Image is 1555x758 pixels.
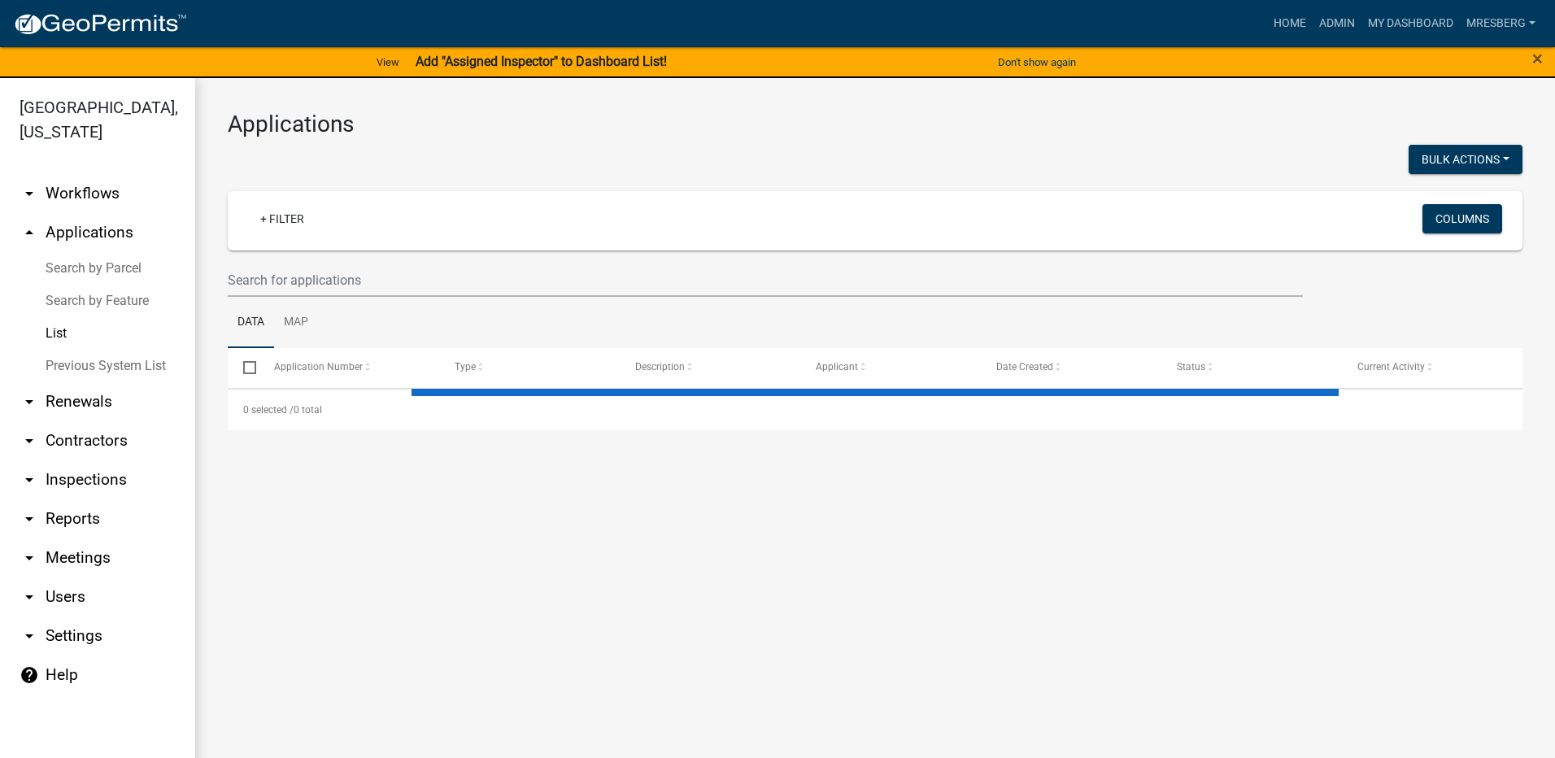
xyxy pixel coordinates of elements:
[1460,8,1542,39] a: mresberg
[455,361,477,372] span: Type
[1313,8,1361,39] a: Admin
[981,348,1161,387] datatable-header-cell: Date Created
[620,348,800,387] datatable-header-cell: Description
[800,348,981,387] datatable-header-cell: Applicant
[20,665,39,685] i: help
[1532,47,1543,70] span: ×
[228,111,1522,138] h3: Applications
[1357,361,1425,372] span: Current Activity
[1361,8,1460,39] a: My Dashboard
[1532,49,1543,68] button: Close
[20,509,39,529] i: arrow_drop_down
[228,390,1522,430] div: 0 total
[228,297,274,349] a: Data
[991,49,1082,76] button: Don't show again
[20,223,39,242] i: arrow_drop_up
[20,470,39,490] i: arrow_drop_down
[228,264,1303,297] input: Search for applications
[274,297,318,349] a: Map
[259,348,439,387] datatable-header-cell: Application Number
[228,348,259,387] datatable-header-cell: Select
[439,348,620,387] datatable-header-cell: Type
[1177,361,1205,372] span: Status
[243,404,294,416] span: 0 selected /
[635,361,685,372] span: Description
[20,431,39,451] i: arrow_drop_down
[1161,348,1342,387] datatable-header-cell: Status
[816,361,858,372] span: Applicant
[1422,204,1502,233] button: Columns
[20,548,39,568] i: arrow_drop_down
[20,587,39,607] i: arrow_drop_down
[20,626,39,646] i: arrow_drop_down
[247,204,317,233] a: + Filter
[416,54,667,69] strong: Add "Assigned Inspector" to Dashboard List!
[1267,8,1313,39] a: Home
[1409,145,1522,174] button: Bulk Actions
[20,184,39,203] i: arrow_drop_down
[275,361,364,372] span: Application Number
[370,49,406,76] a: View
[20,392,39,412] i: arrow_drop_down
[996,361,1053,372] span: Date Created
[1342,348,1522,387] datatable-header-cell: Current Activity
